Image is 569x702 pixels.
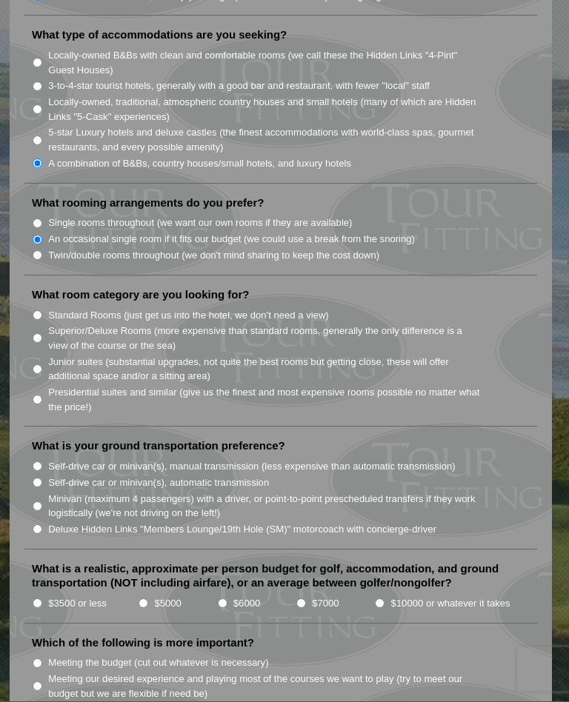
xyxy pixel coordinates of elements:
[48,79,430,94] label: 3-to-4-star tourist hotels, generally with a good bar and restaurant, with fewer "local" staff
[312,597,339,612] label: $7000
[391,597,510,612] label: $10000 or whatever it takes
[48,216,352,231] label: Single rooms throughout (we want our own rooms if they are available)
[32,288,249,303] label: What room category are you looking for?
[32,636,254,651] label: Which of the following is more important?
[48,656,268,671] label: Meeting the budget (cut out whatever is necessary)
[48,233,415,247] label: An occasional single room if it fits our budget (we could use a break from the snoring)
[48,126,482,155] label: 5-star Luxury hotels and deluxe castles (the finest accommodations with world-class spas, gourmet...
[48,386,482,415] label: Presidential suites and similar (give us the finest and most expensive rooms possible no matter w...
[48,49,482,78] label: Locally-owned B&Bs with clean and comfortable rooms (we call these the Hidden Links "4-Pint" Gues...
[48,523,436,538] label: Deluxe Hidden Links "Members Lounge/19th Hole (SM)" motorcoach with concierge-driver
[32,28,287,43] label: What type of accommodations are you seeking?
[48,324,482,353] label: Superior/Deluxe Rooms (more expensive than standard rooms, generally the only difference is a vie...
[48,492,482,521] label: Minivan (maximum 4 passengers) with a driver, or point-to-point prescheduled transfers if they wo...
[48,355,482,384] label: Junior suites (substantial upgrades, not quite the best rooms but getting close, these will offer...
[48,249,379,264] label: Twin/double rooms throughout (we don't mind sharing to keep the cost down)
[32,562,530,591] label: What is a realistic, approximate per person budget for golf, accommodation, and ground transporta...
[32,196,264,211] label: What rooming arrangements do you prefer?
[48,460,455,475] label: Self-drive car or minivan(s), manual transmission (less expensive than automatic transmission)
[48,597,107,612] label: $3500 or less
[32,439,285,454] label: What is your ground transportation preference?
[48,157,351,172] label: A combination of B&Bs, country houses/small hotels, and luxury hotels
[154,597,181,612] label: $5000
[48,96,482,124] label: Locally-owned, traditional, atmospheric country houses and small hotels (many of which are Hidden...
[48,309,329,324] label: Standard Rooms (just get us into the hotel, we don't need a view)
[48,476,269,491] label: Self-drive car or minivan(s), automatic transmission
[48,672,482,701] label: Meeting our desired experience and playing most of the courses we want to play (try to meet our b...
[233,597,260,612] label: $6000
